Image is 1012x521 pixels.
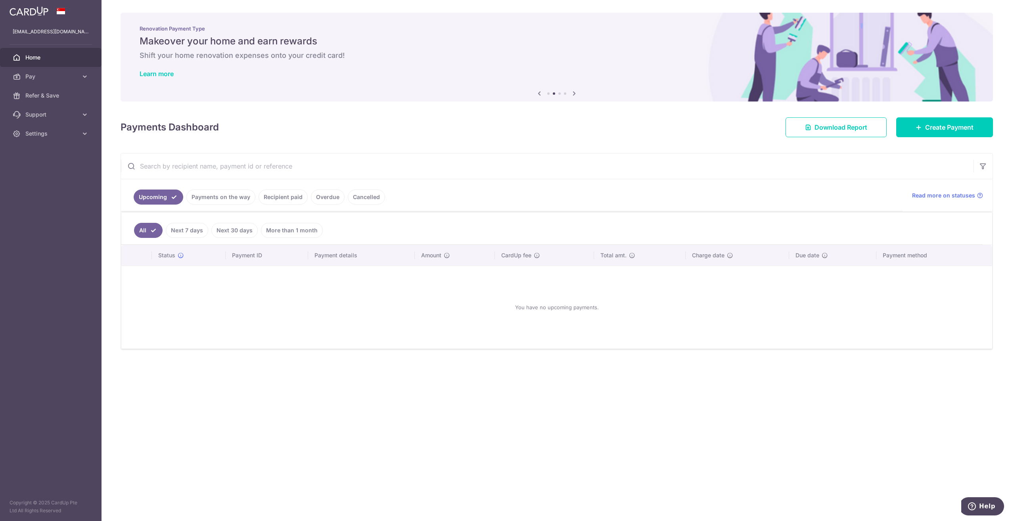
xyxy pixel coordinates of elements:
p: [EMAIL_ADDRESS][DOMAIN_NAME] [13,28,89,36]
span: CardUp fee [501,251,531,259]
span: Settings [25,130,78,138]
span: Status [158,251,175,259]
div: You have no upcoming payments. [131,272,983,342]
a: Overdue [311,190,345,205]
span: Pay [25,73,78,80]
h5: Makeover your home and earn rewards [140,35,974,48]
p: Renovation Payment Type [140,25,974,32]
span: Due date [795,251,819,259]
th: Payment details [308,245,415,266]
a: Download Report [786,117,887,137]
span: Total amt. [600,251,627,259]
iframe: Opens a widget where you can find more information [961,497,1004,517]
a: Next 7 days [166,223,208,238]
span: Download Report [815,123,867,132]
span: Refer & Save [25,92,78,100]
span: Charge date [692,251,724,259]
a: All [134,223,163,238]
span: Read more on statuses [912,192,975,199]
span: Home [25,54,78,61]
a: Payments on the way [186,190,255,205]
a: Next 30 days [211,223,258,238]
span: Amount [421,251,441,259]
span: Support [25,111,78,119]
a: Learn more [140,70,174,78]
th: Payment ID [226,245,308,266]
h4: Payments Dashboard [121,120,219,134]
span: Create Payment [925,123,974,132]
a: Cancelled [348,190,385,205]
a: Recipient paid [259,190,308,205]
a: Upcoming [134,190,183,205]
a: Create Payment [896,117,993,137]
th: Payment method [876,245,992,266]
h6: Shift your home renovation expenses onto your credit card! [140,51,974,60]
input: Search by recipient name, payment id or reference [121,153,974,179]
img: Renovation banner [121,13,993,102]
a: Read more on statuses [912,192,983,199]
img: CardUp [10,6,48,16]
a: More than 1 month [261,223,323,238]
